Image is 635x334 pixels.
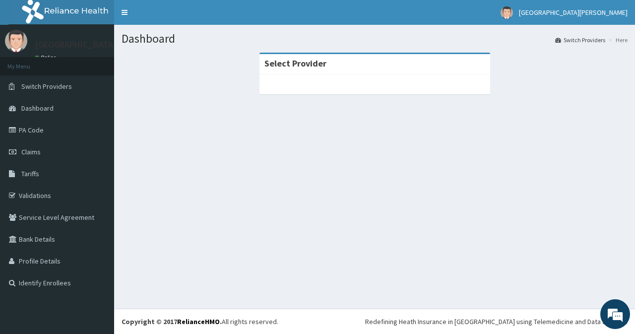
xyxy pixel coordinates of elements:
img: User Image [501,6,513,19]
span: Dashboard [21,104,54,113]
strong: Copyright © 2017 . [122,317,222,326]
p: [GEOGRAPHIC_DATA][PERSON_NAME] [35,40,182,49]
a: Switch Providers [555,36,605,44]
a: Online [35,54,59,61]
span: [GEOGRAPHIC_DATA][PERSON_NAME] [519,8,628,17]
img: User Image [5,30,27,52]
span: Tariffs [21,169,39,178]
footer: All rights reserved. [114,309,635,334]
span: Claims [21,147,41,156]
li: Here [606,36,628,44]
strong: Select Provider [264,58,326,69]
h1: Dashboard [122,32,628,45]
a: RelianceHMO [177,317,220,326]
div: Redefining Heath Insurance in [GEOGRAPHIC_DATA] using Telemedicine and Data Science! [365,317,628,327]
span: Switch Providers [21,82,72,91]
